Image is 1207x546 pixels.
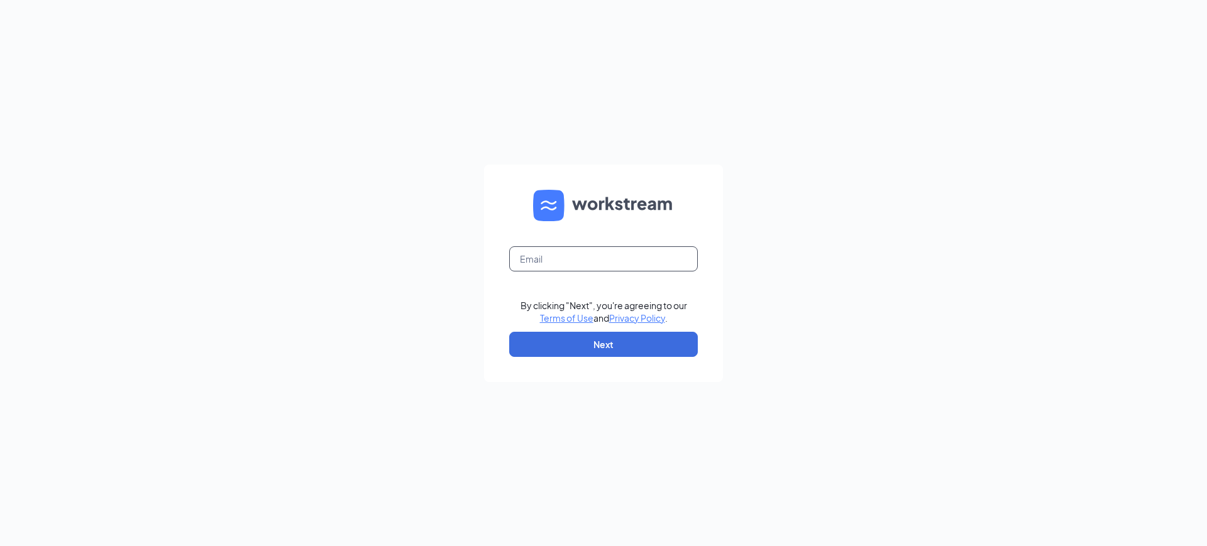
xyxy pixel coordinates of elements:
[509,246,698,271] input: Email
[533,190,674,221] img: WS logo and Workstream text
[540,312,593,324] a: Terms of Use
[521,299,687,324] div: By clicking "Next", you're agreeing to our and .
[509,332,698,357] button: Next
[609,312,665,324] a: Privacy Policy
